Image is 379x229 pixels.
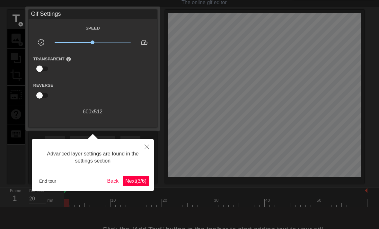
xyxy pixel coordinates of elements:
[125,178,146,184] span: Next ( 3 / 6 )
[140,139,154,154] button: Close
[105,176,121,186] button: Back
[37,176,59,186] button: End tour
[37,144,149,171] div: Advanced layer settings are found in the settings section
[123,176,149,186] button: Next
